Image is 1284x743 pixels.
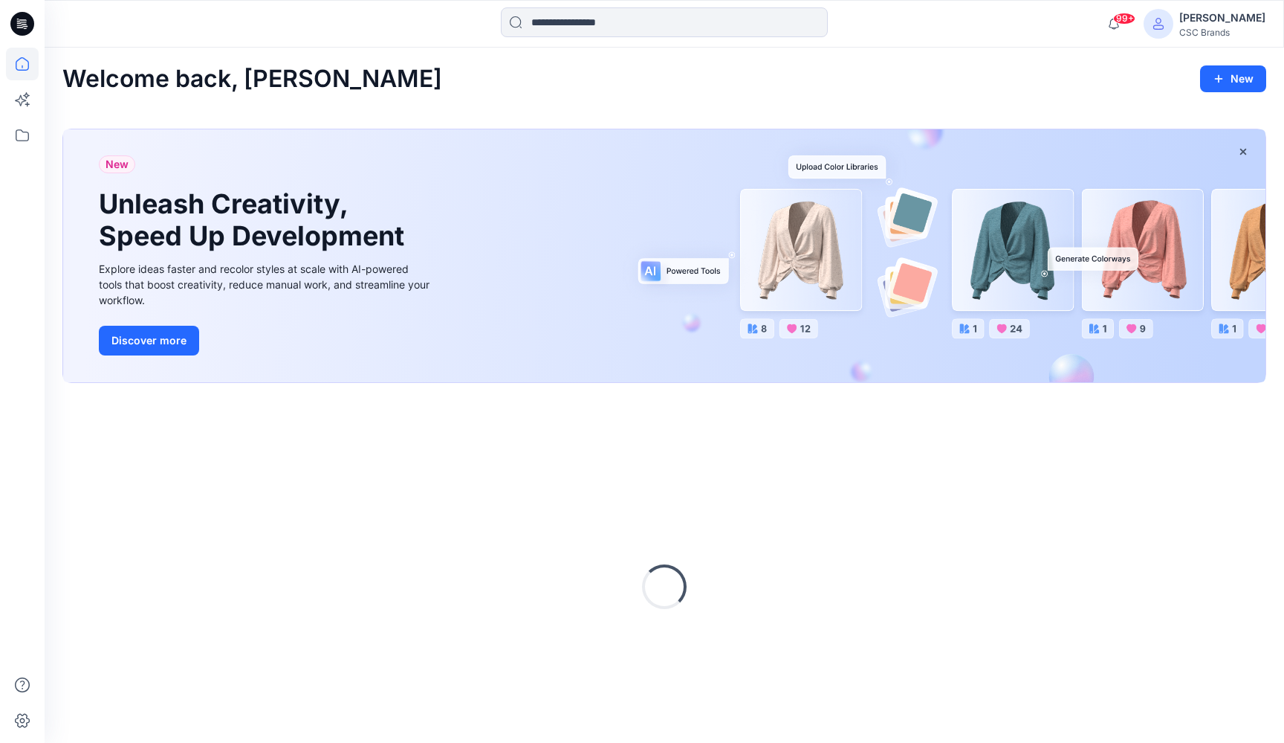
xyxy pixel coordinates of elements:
span: New [106,155,129,173]
button: Discover more [99,326,199,356]
a: Discover more [99,326,433,356]
div: [PERSON_NAME] [1179,9,1265,27]
svg: avatar [1152,18,1164,30]
button: New [1200,65,1266,92]
h1: Unleash Creativity, Speed Up Development [99,188,411,252]
h2: Welcome back, [PERSON_NAME] [62,65,442,93]
div: Explore ideas faster and recolor styles at scale with AI-powered tools that boost creativity, red... [99,261,433,308]
span: 99+ [1113,13,1135,25]
div: CSC Brands [1179,27,1265,38]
